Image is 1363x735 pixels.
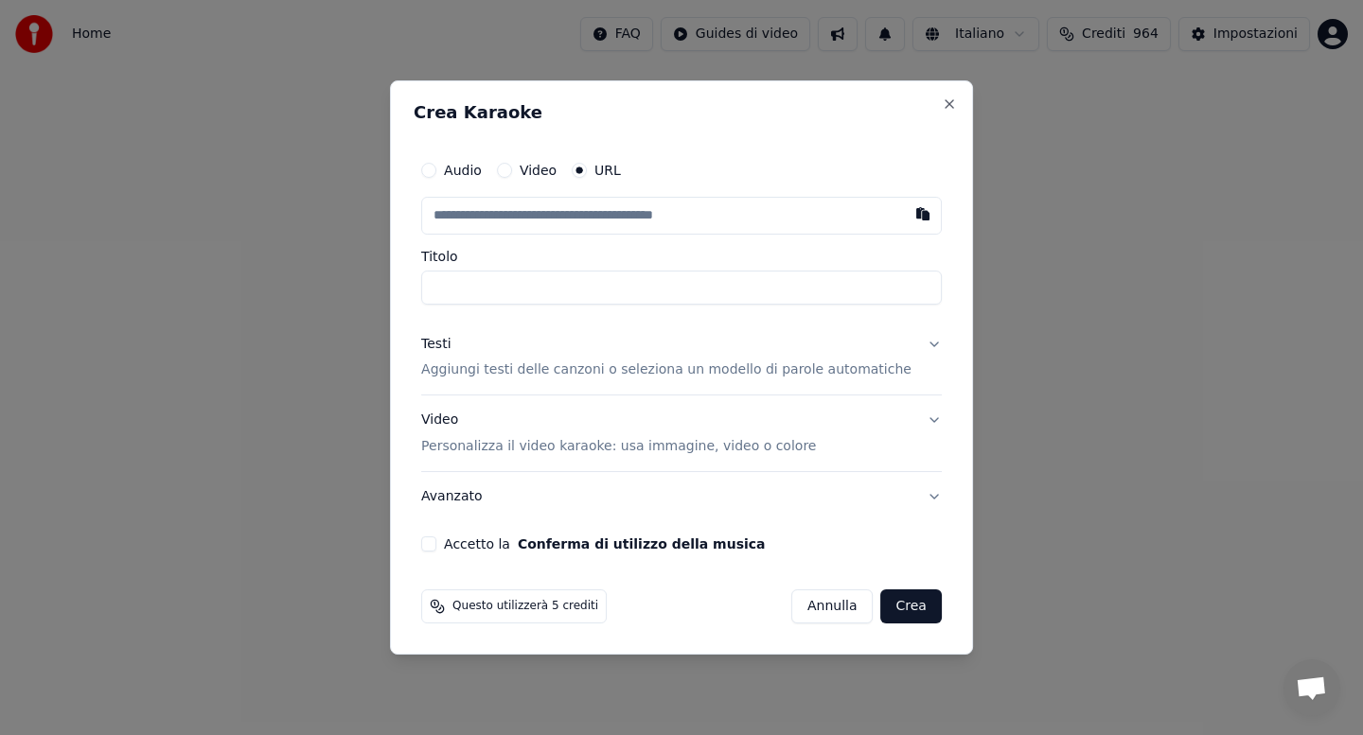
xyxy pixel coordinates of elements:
[421,411,816,457] div: Video
[520,164,557,177] label: Video
[421,437,816,456] p: Personalizza il video karaoke: usa immagine, video o colore
[594,164,621,177] label: URL
[414,104,949,121] h2: Crea Karaoke
[518,537,766,551] button: Accetto la
[444,164,482,177] label: Audio
[421,250,942,263] label: Titolo
[421,320,942,395] button: TestiAggiungi testi delle canzoni o seleziona un modello di parole automatiche
[452,599,598,614] span: Questo utilizzerà 5 crediti
[881,589,942,623] button: Crea
[421,361,912,380] p: Aggiungi testi delle canzoni o seleziona un modello di parole automatiche
[421,472,942,521] button: Avanzato
[421,396,942,472] button: VideoPersonalizza il video karaoke: usa immagine, video o colore
[421,335,451,354] div: Testi
[444,537,765,551] label: Accetto la
[791,589,874,623] button: Annulla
